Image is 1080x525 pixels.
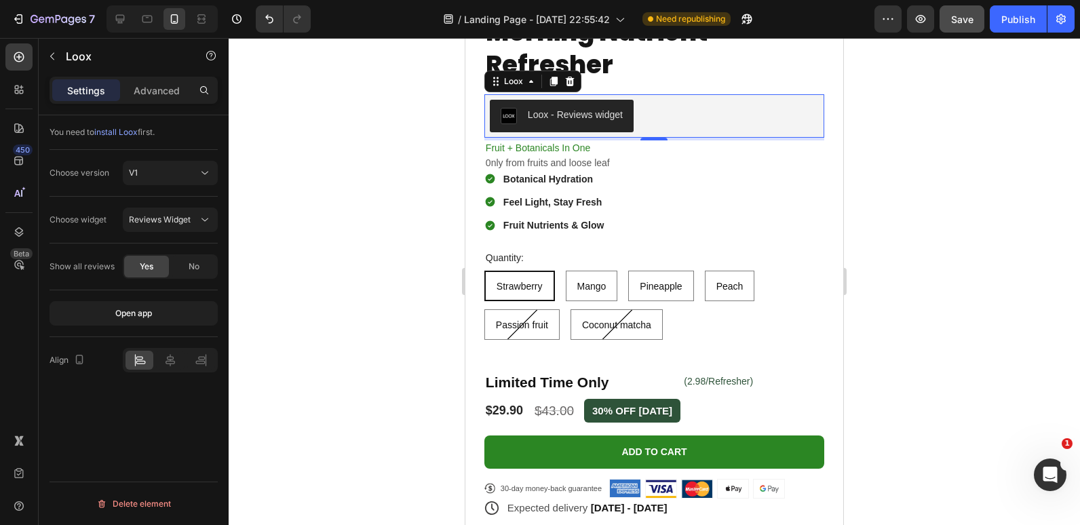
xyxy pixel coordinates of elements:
div: Choose version [50,167,109,179]
iframe: Intercom live chat [1034,459,1066,491]
p: 7 [89,11,95,27]
span: Yes [140,260,153,273]
strong: Fruit Nutrients & Glow [38,182,139,193]
div: Show all reviews [50,260,115,273]
button: Delete element [50,493,218,515]
img: gempages_569040827234386814-6cfd0643-0675-4b68-85fc-8efb2bbc2dcc.png [288,442,319,459]
span: install Loox [94,127,138,137]
span: Pineapple [174,243,216,254]
span: Mango [112,243,141,254]
p: Fruit + Botanicals In One [20,104,358,116]
div: You need to first. [50,126,218,138]
div: Open app [115,307,152,319]
div: $43.00 [68,364,110,383]
strong: Feel Light, Stay Fresh [38,159,136,170]
div: Undo/Redo [256,5,311,33]
iframe: Design area [465,38,843,525]
button: Reviews Widget [123,208,218,232]
button: Publish [990,5,1047,33]
p: Settings [67,83,105,98]
span: Expected delivery [42,464,122,475]
span: 1 [1062,438,1073,449]
p: Loox [66,48,181,64]
img: loox.png [35,70,52,86]
div: Align [50,351,88,370]
span: Reviews Widget [129,214,191,225]
span: Passion fruit [31,281,83,292]
strong: Botanical Hydration [38,136,128,147]
img: gempages_569040827234386814-ff454dff-42c8-4cfa-aee1-babb4080224f.png [252,442,283,459]
img: gempages_569040827234386814-8d8f5a94-fa95-41bd-b885-2037d22b1500.png [144,442,175,459]
p: Advanced [134,83,180,98]
span: No [189,260,199,273]
span: Strawberry [31,243,77,254]
p: Quantity: [20,214,358,226]
div: $29.90 [19,364,59,382]
div: Loox - Reviews widget [62,70,157,84]
img: gempages_569040827234386814-62a28b0a-153d-4694-af28-7c32213e9010.png [216,442,247,459]
span: Need republishing [656,13,725,25]
pre: 30% OFF [DATE] [119,361,215,385]
div: Beta [10,248,33,259]
span: Save [951,14,973,25]
span: [DATE] - [DATE] [126,464,202,475]
button: ADD to cart [19,397,359,431]
button: Open app [50,301,218,326]
strong: Limited Time Only [20,336,144,352]
button: 7 [5,5,101,33]
button: Save [940,5,984,33]
span: Landing Page - [DATE] 22:55:42 [464,12,610,26]
div: ADD to cart [156,407,221,421]
button: Loox - Reviews widget [24,62,168,94]
div: Choose widget [50,214,107,226]
div: Delete element [96,496,171,512]
button: V1 [123,161,218,185]
p: 0nly from fruits and loose leaf [20,119,358,131]
div: 450 [13,144,33,155]
img: gempages_569040827234386814-7bee1b31-21c3-40b5-be18-02b63bcc162c.png [180,442,211,459]
span: V1 [129,168,138,178]
span: (2.98/Refresher) [218,338,288,349]
span: 30-day money-back guarantee [35,446,136,454]
span: / [458,12,461,26]
span: Peach [251,243,278,254]
div: Loox [36,37,60,50]
span: Coconut matcha [117,281,186,292]
div: Publish [1001,12,1035,26]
